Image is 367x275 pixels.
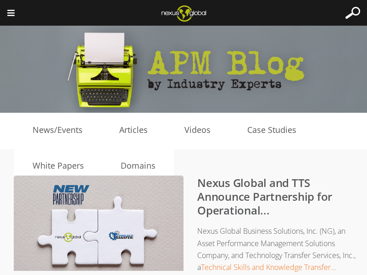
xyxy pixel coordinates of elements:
[229,123,315,137] a: Case Studies
[201,262,336,272] a: Technical Skills and Knowledge Transfer...
[154,2,213,24] img: Nexus Global
[101,123,166,137] a: Articles
[14,176,183,271] img: Nexus Global and TTS Announce Partnership for Operational Excellence
[32,225,356,273] p: Nexus Global Business Solutions, Inc. (NG), an Asset Performance Management Solutions Company, an...
[166,123,229,137] a: Videos
[197,175,332,218] a: Nexus Global and TTS Announce Partnership for Operational...
[14,123,101,137] a: News/Events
